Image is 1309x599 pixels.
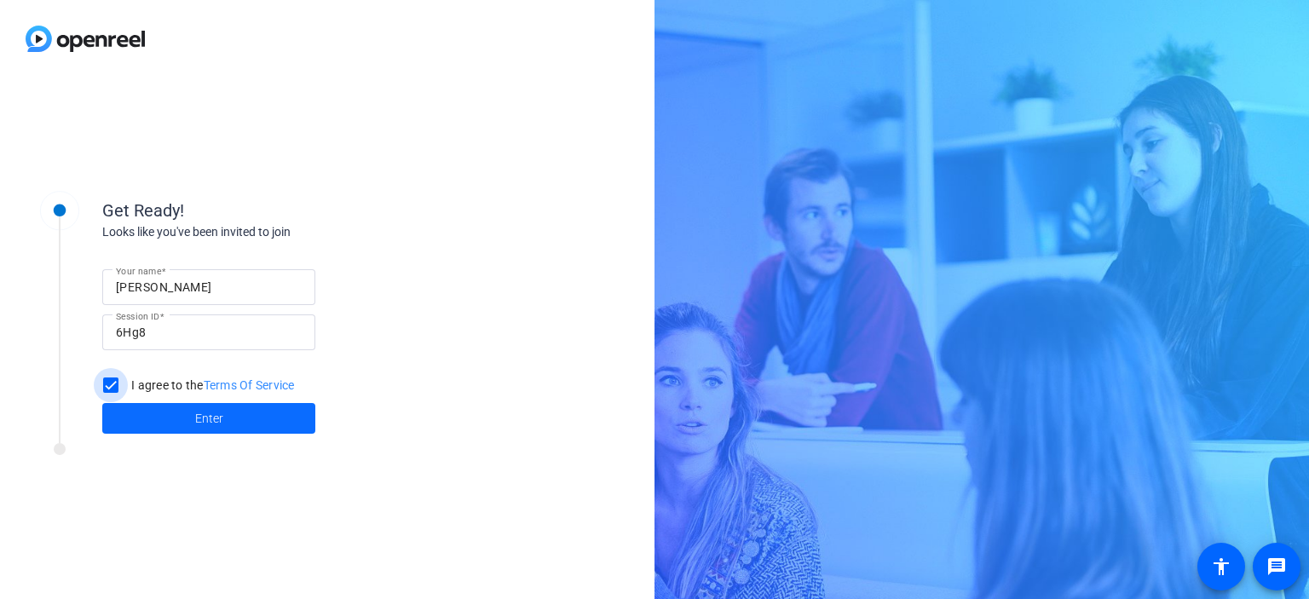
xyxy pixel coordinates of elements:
[1211,556,1231,577] mat-icon: accessibility
[195,410,223,428] span: Enter
[116,266,161,276] mat-label: Your name
[128,377,295,394] label: I agree to the
[102,198,443,223] div: Get Ready!
[102,223,443,241] div: Looks like you've been invited to join
[102,403,315,434] button: Enter
[1266,556,1287,577] mat-icon: message
[204,378,295,392] a: Terms Of Service
[116,311,159,321] mat-label: Session ID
